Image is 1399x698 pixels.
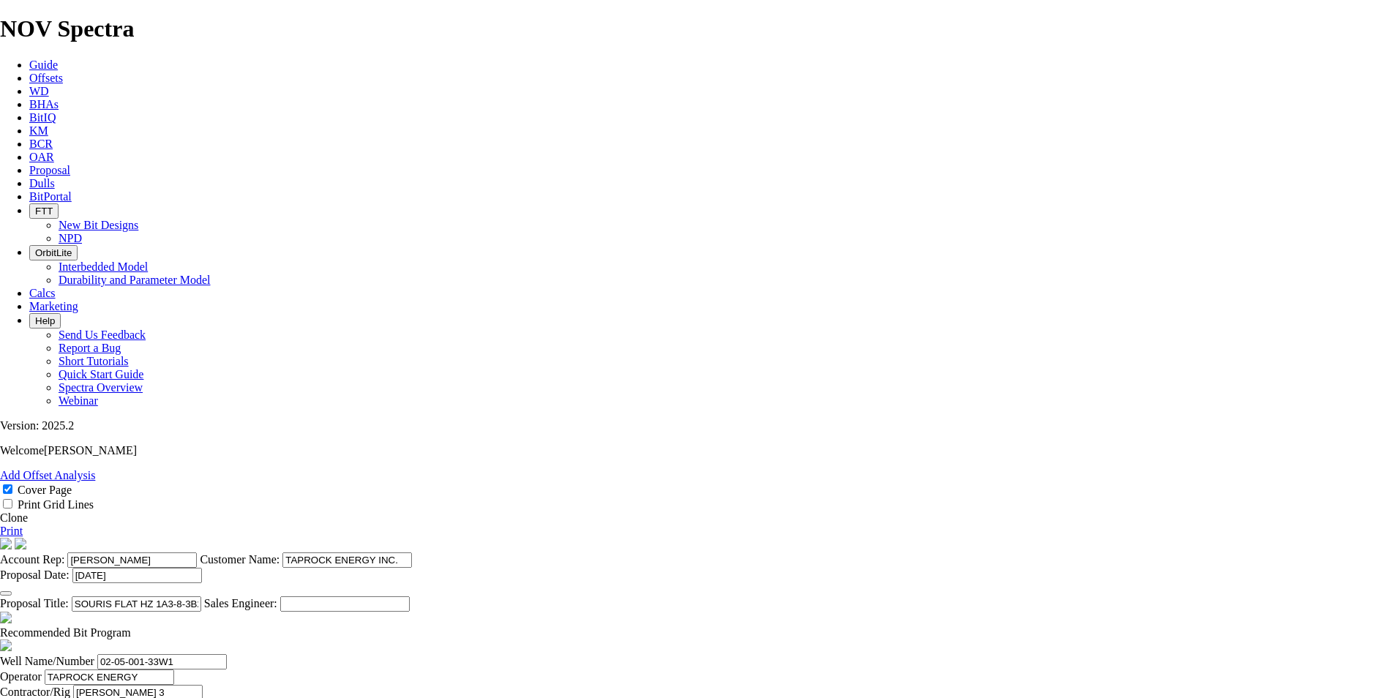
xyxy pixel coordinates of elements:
span: Help [35,315,55,326]
a: Send Us Feedback [59,329,146,341]
button: OrbitLite [29,245,78,260]
a: Spectra Overview [59,381,143,394]
a: Marketing [29,300,78,312]
a: Webinar [59,394,98,407]
a: OAR [29,151,54,163]
label: Print Grid Lines [18,498,94,511]
a: NPD [59,232,82,244]
label: Customer Name: [200,553,280,566]
a: BCR [29,138,53,150]
img: cover-graphic.e5199e77.png [15,538,26,549]
a: Interbedded Model [59,260,148,273]
a: Quick Start Guide [59,368,143,380]
a: Calcs [29,287,56,299]
button: FTT [29,203,59,219]
a: Dulls [29,177,55,189]
a: New Bit Designs [59,219,138,231]
label: Cover Page [18,484,72,496]
a: Report a Bug [59,342,121,354]
a: Guide [29,59,58,71]
label: Sales Engineer: [204,597,277,609]
a: Durability and Parameter Model [59,274,211,286]
a: BHAs [29,98,59,110]
a: KM [29,124,48,137]
span: OrbitLite [35,247,72,258]
button: Help [29,313,61,329]
a: Proposal [29,164,70,176]
a: Offsets [29,72,63,84]
a: Short Tutorials [59,355,129,367]
span: FTT [35,206,53,217]
a: BitPortal [29,190,72,203]
a: WD [29,85,49,97]
span: [PERSON_NAME] [44,444,137,457]
a: BitIQ [29,111,56,124]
